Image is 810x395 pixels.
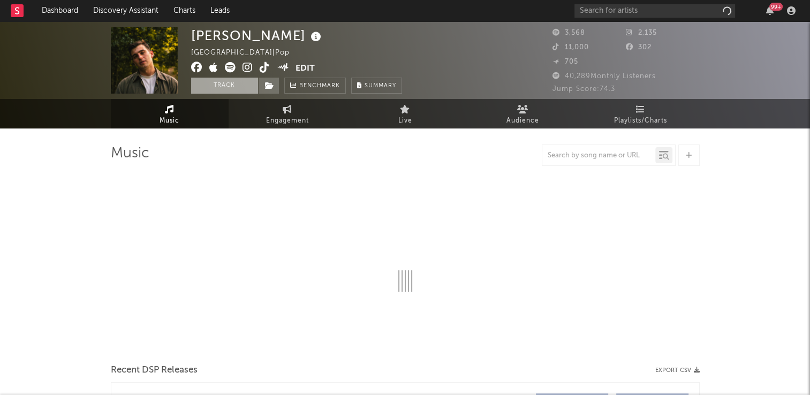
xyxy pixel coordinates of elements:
[398,115,412,127] span: Live
[769,3,783,11] div: 99 +
[552,58,578,65] span: 705
[552,73,656,80] span: 40,289 Monthly Listeners
[614,115,667,127] span: Playlists/Charts
[582,99,700,128] a: Playlists/Charts
[655,367,700,374] button: Export CSV
[626,44,652,51] span: 302
[552,29,585,36] span: 3,568
[766,6,774,15] button: 99+
[506,115,539,127] span: Audience
[111,99,229,128] a: Music
[351,78,402,94] button: Summary
[552,44,589,51] span: 11,000
[346,99,464,128] a: Live
[191,78,258,94] button: Track
[191,47,302,59] div: [GEOGRAPHIC_DATA] | Pop
[464,99,582,128] a: Audience
[552,86,615,93] span: Jump Score: 74.3
[111,364,198,377] span: Recent DSP Releases
[365,83,396,89] span: Summary
[160,115,179,127] span: Music
[191,27,324,44] div: [PERSON_NAME]
[266,115,309,127] span: Engagement
[229,99,346,128] a: Engagement
[296,62,315,75] button: Edit
[574,4,735,18] input: Search for artists
[542,151,655,160] input: Search by song name or URL
[626,29,657,36] span: 2,135
[299,80,340,93] span: Benchmark
[284,78,346,94] a: Benchmark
